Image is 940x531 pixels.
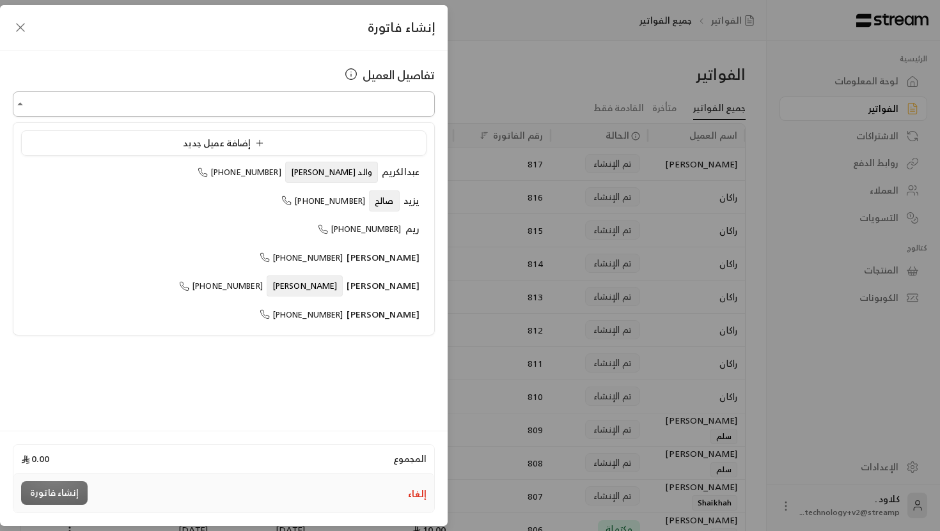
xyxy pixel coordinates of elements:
[400,334,419,350] span: راكان
[13,96,28,112] button: Close
[267,275,343,296] span: [PERSON_NAME]
[368,16,435,38] span: إنشاء فاتورة
[21,452,49,465] span: 0.00
[260,250,343,265] span: [PHONE_NUMBER]
[198,165,281,180] span: [PHONE_NUMBER]
[318,222,402,236] span: [PHONE_NUMBER]
[179,279,263,293] span: [PHONE_NUMBER]
[347,249,419,265] span: [PERSON_NAME]
[408,488,427,500] button: إلغاء
[260,307,343,322] span: [PHONE_NUMBER]
[347,277,419,293] span: [PERSON_NAME]
[281,194,365,208] span: [PHONE_NUMBER]
[382,164,419,180] span: عبدالكريم
[369,190,400,212] span: صالح
[405,220,419,236] span: ريم
[347,306,419,322] span: [PERSON_NAME]
[393,452,427,465] span: المجموع
[285,162,378,183] span: والد [PERSON_NAME]
[403,192,420,208] span: يزيد
[183,135,269,151] span: إضافة عميل جديد
[363,66,435,84] span: تفاصيل العميل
